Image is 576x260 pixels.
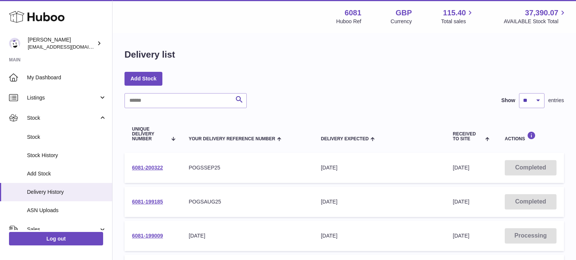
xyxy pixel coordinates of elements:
div: [DATE] [321,164,438,171]
a: 6081-199185 [132,199,163,205]
img: hello@pogsheadphones.com [9,38,20,49]
span: [DATE] [453,233,469,239]
span: Add Stock [27,170,106,177]
span: AVAILABLE Stock Total [504,18,567,25]
span: Received to Site [453,132,483,141]
span: Your Delivery Reference Number [189,137,275,141]
span: Listings [27,94,99,101]
span: Delivery Expected [321,137,369,141]
a: 37,390.07 AVAILABLE Stock Total [504,8,567,25]
span: [EMAIL_ADDRESS][DOMAIN_NAME] [28,44,110,50]
span: Stock [27,114,99,122]
span: Stock History [27,152,106,159]
div: POGSAUG25 [189,198,306,205]
span: [DATE] [453,165,469,171]
a: 6081-199009 [132,233,163,239]
a: 6081-200322 [132,165,163,171]
a: Log out [9,232,103,245]
span: entries [548,97,564,104]
span: ASN Uploads [27,207,106,214]
h1: Delivery list [124,49,175,61]
span: 37,390.07 [525,8,558,18]
div: Actions [505,131,556,141]
div: Currency [391,18,412,25]
span: Stock [27,134,106,141]
div: [DATE] [321,232,438,239]
span: Sales [27,226,99,233]
strong: 6081 [345,8,361,18]
strong: GBP [396,8,412,18]
span: Total sales [441,18,474,25]
div: [DATE] [189,232,306,239]
div: [DATE] [321,198,438,205]
span: 115.40 [443,8,466,18]
a: Add Stock [124,72,162,85]
a: 115.40 Total sales [441,8,474,25]
div: POGSSEP25 [189,164,306,171]
span: Unique Delivery Number [132,127,167,142]
div: Huboo Ref [336,18,361,25]
label: Show [501,97,515,104]
span: Delivery History [27,189,106,196]
span: [DATE] [453,199,469,205]
span: My Dashboard [27,74,106,81]
div: [PERSON_NAME] [28,36,95,51]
